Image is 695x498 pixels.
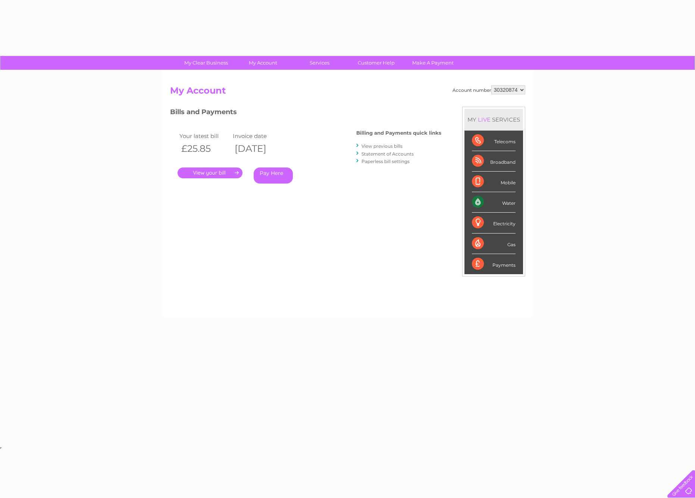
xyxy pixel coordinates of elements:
[289,56,350,70] a: Services
[170,107,441,120] h3: Bills and Payments
[361,143,403,149] a: View previous bills
[472,234,516,254] div: Gas
[361,151,414,157] a: Statement of Accounts
[178,141,231,156] th: £25.85
[170,85,525,100] h2: My Account
[472,213,516,233] div: Electricity
[231,131,285,141] td: Invoice date
[178,131,231,141] td: Your latest bill
[402,56,464,70] a: Make A Payment
[175,56,237,70] a: My Clear Business
[356,130,441,136] h4: Billing and Payments quick links
[254,167,293,184] a: Pay Here
[345,56,407,70] a: Customer Help
[472,192,516,213] div: Water
[231,141,285,156] th: [DATE]
[472,151,516,172] div: Broadband
[453,85,525,94] div: Account number
[472,254,516,274] div: Payments
[472,131,516,151] div: Telecoms
[361,159,410,164] a: Paperless bill settings
[232,56,294,70] a: My Account
[472,172,516,192] div: Mobile
[178,167,242,178] a: .
[476,116,492,123] div: LIVE
[464,109,523,130] div: MY SERVICES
